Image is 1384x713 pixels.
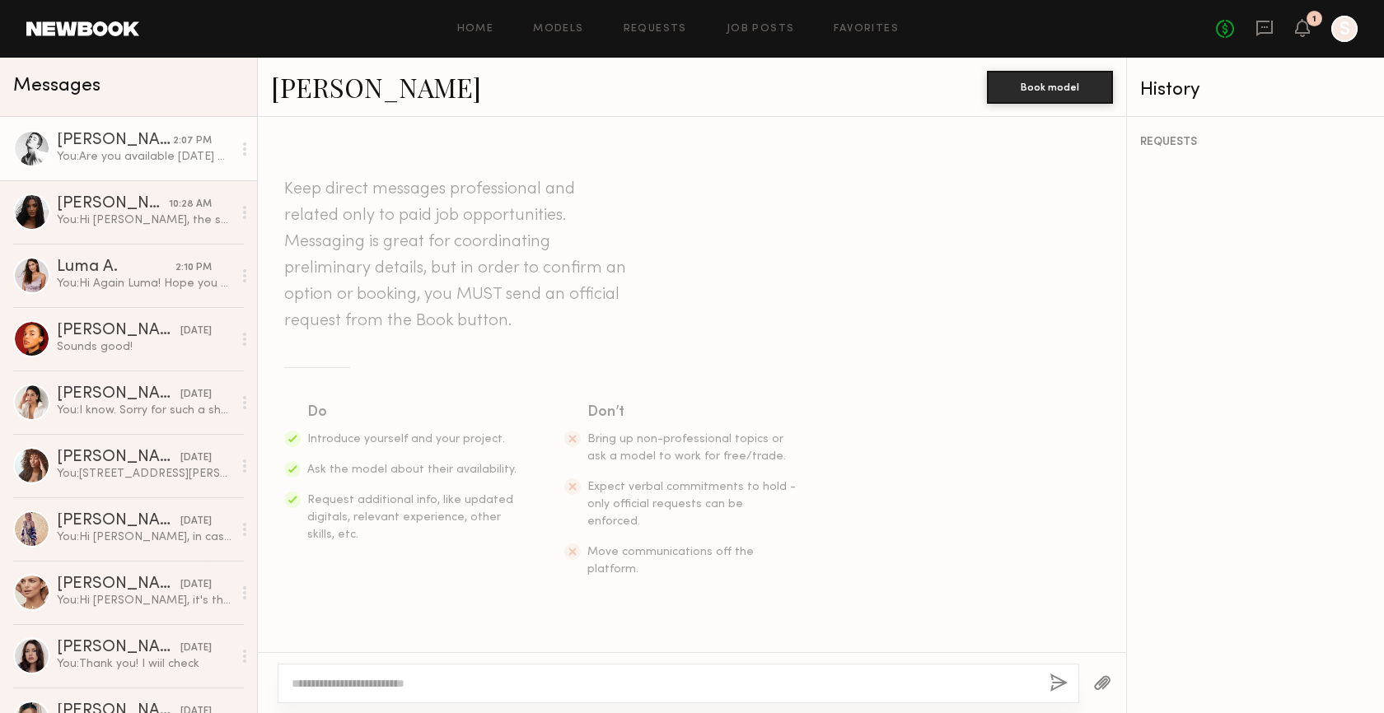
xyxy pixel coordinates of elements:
div: [PERSON_NAME] [57,133,173,149]
button: Book model [987,71,1113,104]
div: 2:07 PM [173,133,212,149]
span: Messages [13,77,101,96]
div: [PERSON_NAME] [57,386,180,403]
div: You: Hi [PERSON_NAME], it's the end of summer, so I am checking if you are back yet? [57,593,232,608]
div: You: Are you available [DATE] morning for about 2-3 hours? Exact time and location has not been c... [57,149,232,165]
div: Sounds good! [57,339,232,355]
div: History [1140,81,1371,100]
div: [DATE] [180,577,212,593]
div: Don’t [587,401,798,424]
a: Requests [624,24,687,35]
div: [PERSON_NAME] [57,323,180,339]
div: You: Hi Again Luma! Hope you can find this message. I am planning for shoot [DATE]! [57,276,232,291]
span: Bring up non-professional topics or ask a model to work for free/trade. [587,434,786,462]
span: Introduce yourself and your project. [307,434,505,445]
div: You: Thank you! I wiil check [57,656,232,672]
div: Do [307,401,518,424]
a: Home [457,24,494,35]
span: Expect verbal commitments to hold - only official requests can be enforced. [587,482,796,527]
div: 2:10 PM [175,260,212,276]
header: Keep direct messages professional and related only to paid job opportunities. Messaging is great ... [284,176,630,334]
span: Ask the model about their availability. [307,464,517,475]
div: [PERSON_NAME] [57,576,180,593]
div: [DATE] [180,514,212,529]
a: Job Posts [727,24,795,35]
a: Models [533,24,583,35]
div: [PERSON_NAME] [57,450,180,466]
a: Book model [987,79,1113,93]
div: [PERSON_NAME] [57,513,180,529]
div: You: I know. Sorry for such a short notice. Don't worry about it! I am planning other shoot in ab... [57,403,232,418]
a: S [1331,16,1358,42]
div: You: [STREET_ADDRESS][PERSON_NAME] [57,466,232,482]
div: [PERSON_NAME] [57,196,169,212]
span: Request additional info, like updated digitals, relevant experience, other skills, etc. [307,495,513,540]
div: 10:28 AM [169,197,212,212]
span: Move communications off the platform. [587,547,754,575]
div: [PERSON_NAME] [57,640,180,656]
div: Luma A. [57,259,175,276]
div: 1 [1312,15,1316,24]
div: [DATE] [180,387,212,403]
div: [DATE] [180,324,212,339]
div: REQUESTS [1140,137,1371,148]
a: [PERSON_NAME] [271,69,481,105]
a: Favorites [834,24,899,35]
div: You: Hi [PERSON_NAME], in case your number changed I am messaging here as well. Are you available... [57,529,232,545]
div: You: Hi [PERSON_NAME], the shoot is [DATE]. I will check your IG. Thank you! [57,212,232,228]
div: [DATE] [180,641,212,656]
div: [DATE] [180,450,212,466]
